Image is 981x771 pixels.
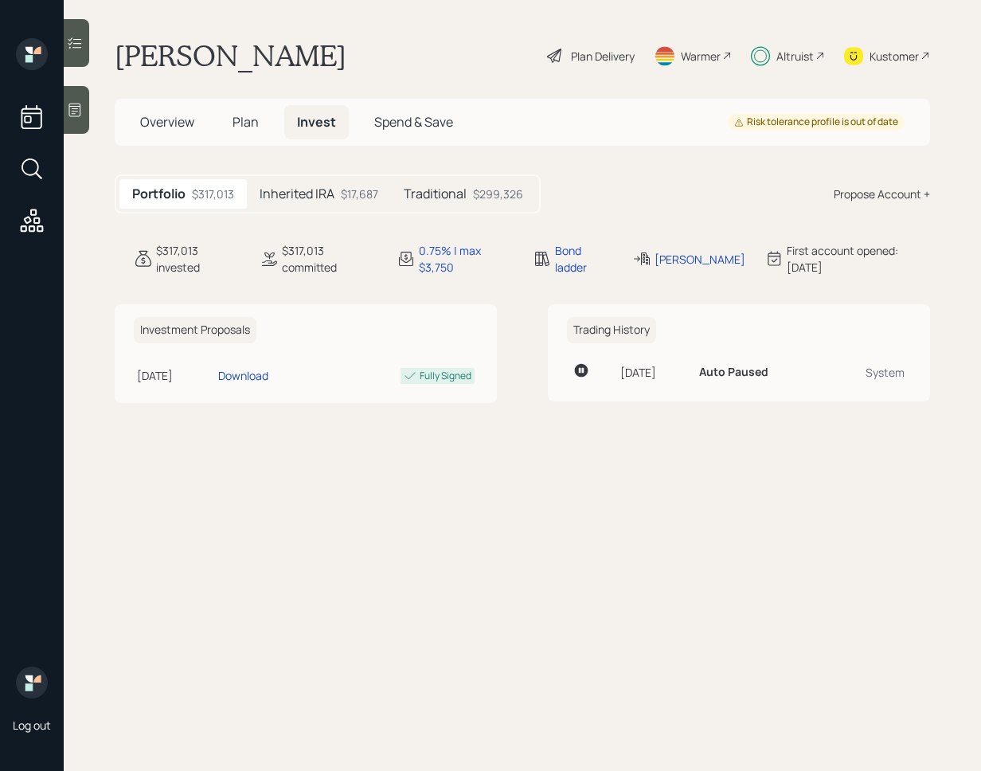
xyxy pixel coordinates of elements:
div: [DATE] [137,367,212,384]
div: [PERSON_NAME] [655,251,745,268]
div: 0.75% | max $3,750 [419,242,514,276]
div: Download [218,367,268,384]
div: System [833,364,905,381]
div: [DATE] [620,364,686,381]
div: Altruist [776,48,814,65]
div: First account opened: [DATE] [787,242,930,276]
div: $299,326 [473,186,523,202]
h6: Investment Proposals [134,317,256,343]
div: $317,013 committed [282,242,377,276]
span: Overview [140,113,194,131]
span: Spend & Save [374,113,453,131]
div: Bond ladder [555,242,612,276]
div: Warmer [681,48,721,65]
div: Fully Signed [420,369,471,383]
div: $17,687 [341,186,378,202]
h1: [PERSON_NAME] [115,38,346,73]
h5: Portfolio [132,186,186,202]
span: Plan [233,113,259,131]
h6: Trading History [567,317,656,343]
div: Log out [13,718,51,733]
span: Invest [297,113,336,131]
img: retirable_logo.png [16,667,48,699]
div: $317,013 invested [156,242,240,276]
div: Propose Account + [834,186,930,202]
div: $317,013 [192,186,234,202]
div: Risk tolerance profile is out of date [734,115,898,129]
h6: Auto Paused [699,366,768,379]
h5: Traditional [404,186,467,202]
h5: Inherited IRA [260,186,334,202]
div: Plan Delivery [571,48,635,65]
div: Kustomer [870,48,919,65]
